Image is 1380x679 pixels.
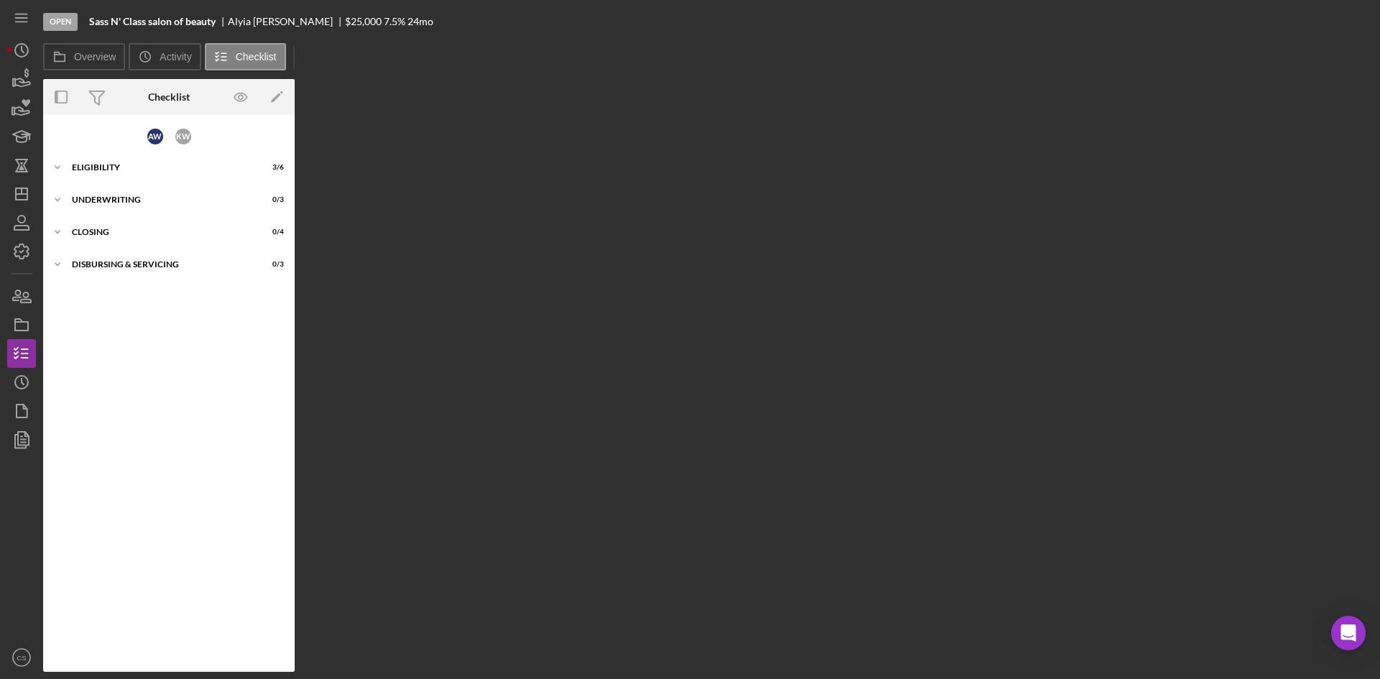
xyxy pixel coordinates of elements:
[384,16,405,27] div: 7.5 %
[205,43,286,70] button: Checklist
[258,260,284,269] div: 0 / 3
[72,195,248,204] div: Underwriting
[228,16,345,27] div: Alyia [PERSON_NAME]
[147,129,163,144] div: A W
[1331,616,1366,650] div: Open Intercom Messenger
[74,51,116,63] label: Overview
[258,163,284,172] div: 3 / 6
[72,163,248,172] div: Eligibility
[148,91,190,103] div: Checklist
[72,260,248,269] div: Disbursing & Servicing
[89,16,216,27] b: Sass N' Class salon of beauty
[7,643,36,672] button: CS
[17,654,26,662] text: CS
[258,228,284,236] div: 0 / 4
[175,129,191,144] div: K W
[160,51,191,63] label: Activity
[345,15,382,27] span: $25,000
[43,43,125,70] button: Overview
[43,13,78,31] div: Open
[72,228,248,236] div: Closing
[408,16,433,27] div: 24 mo
[129,43,201,70] button: Activity
[236,51,277,63] label: Checklist
[258,195,284,204] div: 0 / 3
